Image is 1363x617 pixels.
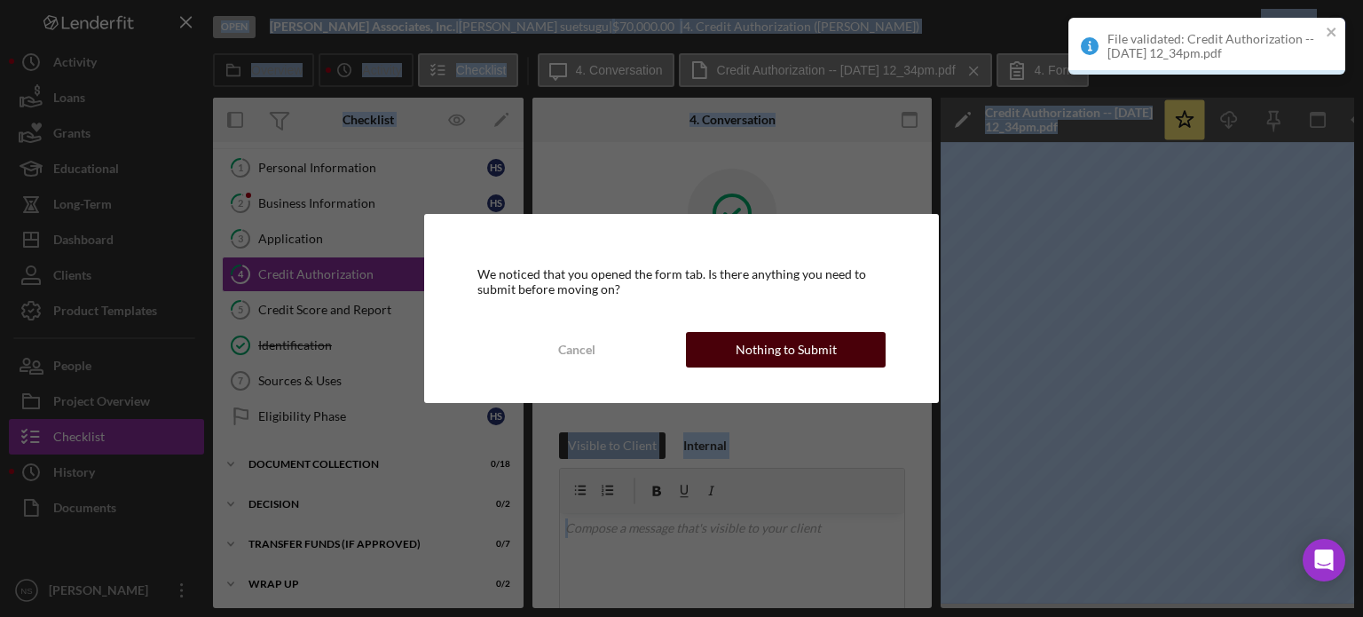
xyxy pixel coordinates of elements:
[1326,25,1338,42] button: close
[686,332,886,368] button: Nothing to Submit
[1107,32,1320,60] div: File validated: Credit Authorization -- [DATE] 12_34pm.pdf
[477,267,886,296] div: We noticed that you opened the form tab. Is there anything you need to submit before moving on?
[736,332,837,368] div: Nothing to Submit
[1303,539,1345,581] div: Open Intercom Messenger
[558,332,595,368] div: Cancel
[477,332,677,368] button: Cancel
